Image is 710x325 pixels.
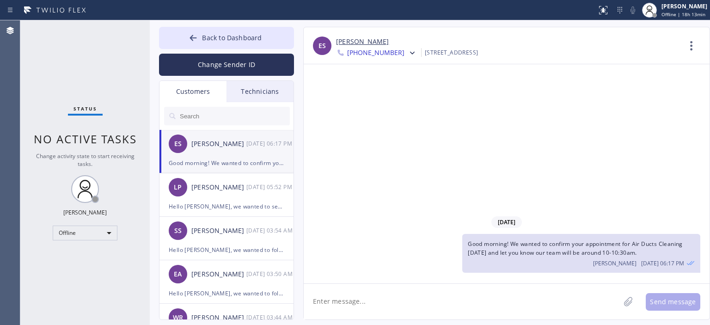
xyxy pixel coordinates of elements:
[336,37,389,47] a: [PERSON_NAME]
[34,131,137,147] span: No active tasks
[174,139,182,149] span: ES
[36,152,135,168] span: Change activity state to start receiving tasks.
[491,216,522,228] span: [DATE]
[246,225,294,236] div: 08/22/2025 9:54 AM
[246,269,294,279] div: 08/22/2025 9:50 AM
[593,259,637,267] span: [PERSON_NAME]
[191,313,246,323] div: [PERSON_NAME]
[173,313,183,323] span: WR
[462,234,700,273] div: 08/22/2025 9:17 AM
[169,201,284,212] div: Hello [PERSON_NAME], we wanted to see if we could offer you to reschedule your dryer vent replace...
[246,312,294,323] div: 08/22/2025 9:44 AM
[202,33,262,42] span: Back to Dashboard
[226,81,294,102] div: Technicians
[179,107,290,125] input: Search
[174,269,182,280] span: EA
[159,27,294,49] button: Back to Dashboard
[159,54,294,76] button: Change Sender ID
[169,245,284,255] div: Hello [PERSON_NAME], we wanted to follow up on Air Duct Cleaning estimate our technician [PERSON_...
[73,105,97,112] span: Status
[626,4,639,17] button: Mute
[191,139,246,149] div: [PERSON_NAME]
[661,11,705,18] span: Offline | 18h 13min
[174,226,182,236] span: SS
[646,293,700,311] button: Send message
[661,2,707,10] div: [PERSON_NAME]
[191,269,246,280] div: [PERSON_NAME]
[169,158,284,168] div: Good morning! We wanted to confirm your appointment for Air Ducts Cleaning [DATE] and let you kno...
[318,41,326,51] span: ES
[53,226,117,240] div: Offline
[174,182,182,193] span: LP
[63,208,107,216] div: [PERSON_NAME]
[159,81,226,102] div: Customers
[191,226,246,236] div: [PERSON_NAME]
[641,259,684,267] span: [DATE] 06:17 PM
[425,47,478,58] div: [STREET_ADDRESS]
[347,48,404,59] span: [PHONE_NUMBER]
[246,182,294,192] div: 08/22/2025 9:52 AM
[468,240,683,257] span: Good morning! We wanted to confirm your appointment for Air Ducts Cleaning [DATE] and let you kno...
[191,182,246,193] div: [PERSON_NAME]
[246,138,294,149] div: 08/22/2025 9:17 AM
[169,288,284,299] div: Hello [PERSON_NAME], we wanted to follow up on Air Duct Cleaning estimate our technician [PERSON_...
